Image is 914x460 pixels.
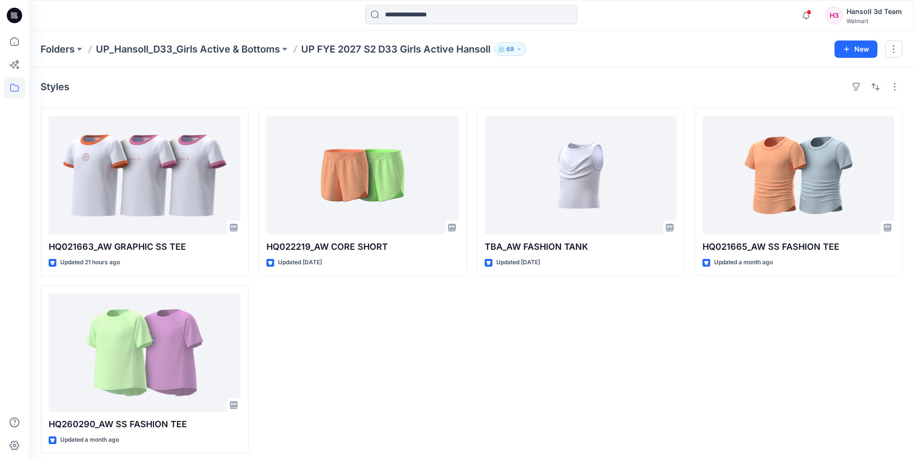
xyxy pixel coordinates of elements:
div: Walmart [847,17,902,25]
p: Updated [DATE] [278,257,322,268]
button: New [835,41,877,58]
p: 69 [506,44,514,54]
p: UP FYE 2027 S2 D33 Girls Active Hansoll [301,42,490,56]
div: Hansoll 3d Team [847,6,902,17]
a: HQ022219_AW CORE SHORT [266,116,458,234]
p: HQ021665_AW SS FASHION TEE [702,240,894,254]
a: UP_Hansoll_D33_Girls Active & Bottoms [96,42,280,56]
a: Folders [40,42,75,56]
p: TBA_AW FASHION TANK [485,240,676,254]
p: Updated a month ago [714,257,773,268]
h4: Styles [40,81,69,93]
div: H3 [825,7,843,24]
a: HQ021665_AW SS FASHION TEE [702,116,894,234]
p: HQ021663_AW GRAPHIC SS TEE [49,240,240,254]
p: HQ022219_AW CORE SHORT [266,240,458,254]
a: HQ260290_AW SS FASHION TEE [49,294,240,412]
p: HQ260290_AW SS FASHION TEE [49,418,240,431]
a: TBA_AW FASHION TANK [485,116,676,234]
p: Updated a month ago [60,435,119,445]
p: Updated 21 hours ago [60,257,120,268]
p: Updated [DATE] [496,257,540,268]
a: HQ021663_AW GRAPHIC SS TEE [49,116,240,234]
button: 69 [494,42,526,56]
